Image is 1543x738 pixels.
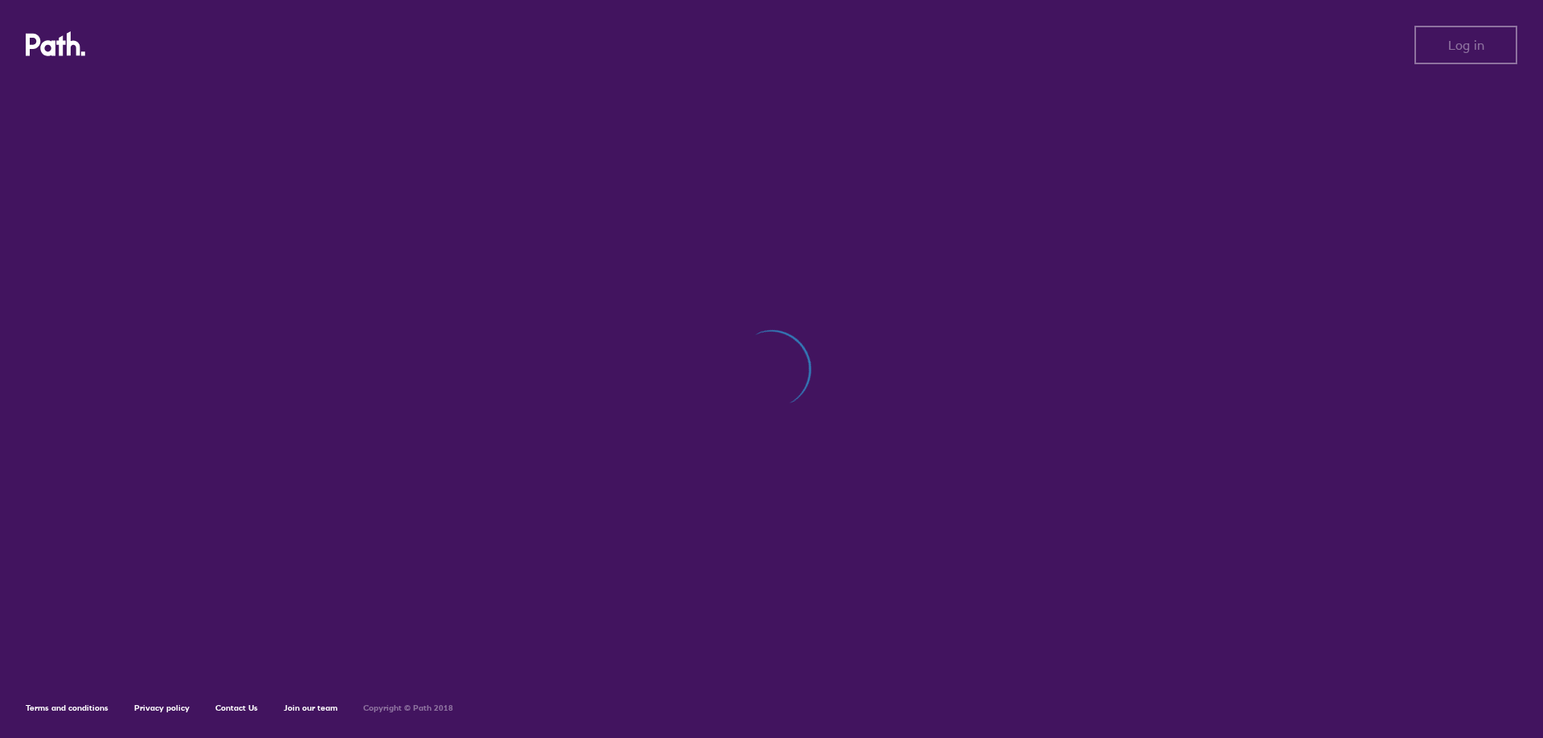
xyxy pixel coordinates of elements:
[1414,26,1517,64] button: Log in
[1448,38,1484,52] span: Log in
[26,703,108,713] a: Terms and conditions
[284,703,338,713] a: Join our team
[215,703,258,713] a: Contact Us
[134,703,190,713] a: Privacy policy
[363,703,453,713] h6: Copyright © Path 2018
